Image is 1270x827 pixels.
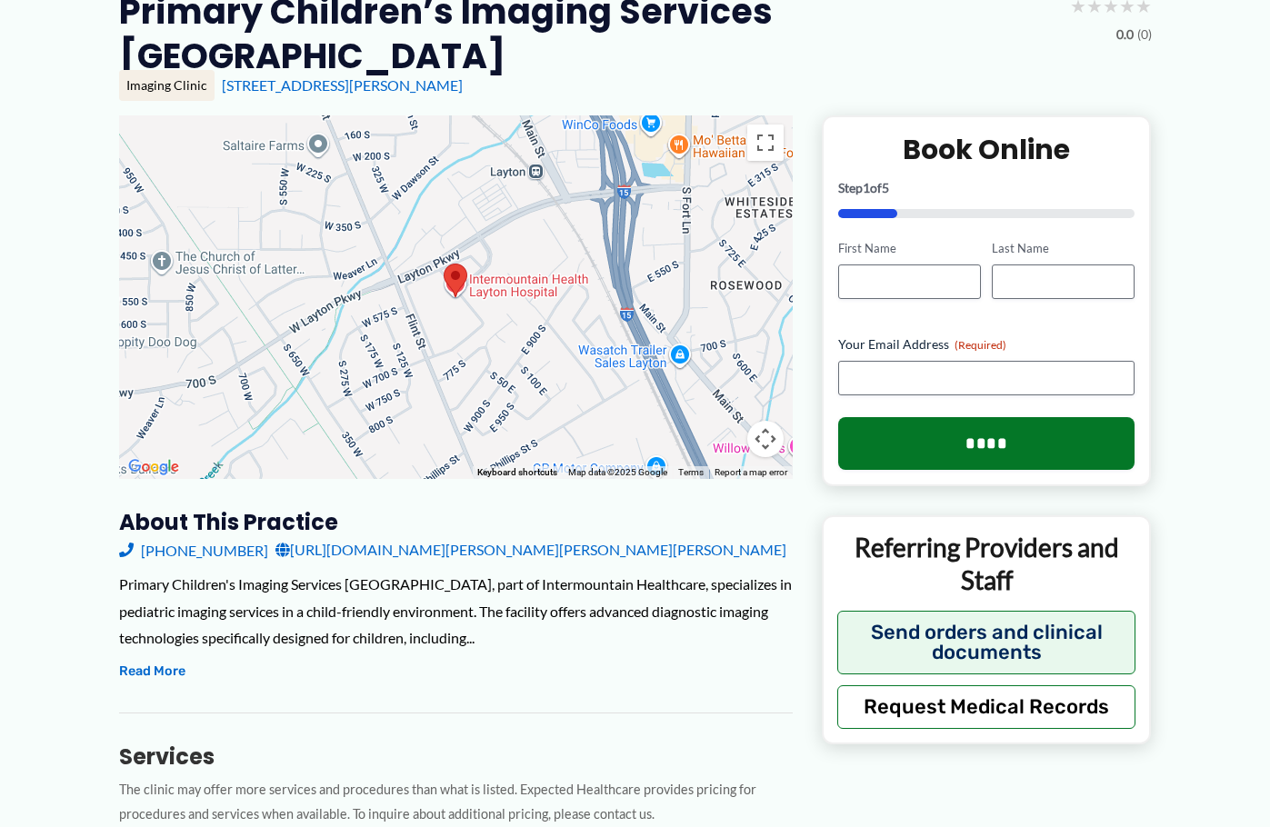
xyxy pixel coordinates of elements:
a: Open this area in Google Maps (opens a new window) [124,455,184,479]
span: (Required) [955,338,1006,352]
div: Imaging Clinic [119,70,215,101]
label: First Name [838,240,981,257]
span: (0) [1137,23,1152,46]
a: Terms (opens in new tab) [678,467,704,477]
button: Request Medical Records [837,685,1136,729]
p: Referring Providers and Staff [837,531,1136,597]
button: Keyboard shortcuts [477,466,557,479]
span: 1 [863,180,870,195]
button: Read More [119,661,185,683]
p: The clinic may offer more services and procedures than what is listed. Expected Healthcare provid... [119,778,793,827]
h3: Services [119,742,793,771]
h2: Book Online [838,132,1135,167]
a: [URL][DOMAIN_NAME][PERSON_NAME][PERSON_NAME][PERSON_NAME] [275,536,786,563]
label: Your Email Address [838,335,1135,354]
a: [STREET_ADDRESS][PERSON_NAME] [222,76,463,94]
h3: About this practice [119,508,793,536]
button: Send orders and clinical documents [837,611,1136,674]
a: Report a map error [715,467,787,477]
label: Last Name [992,240,1135,257]
button: Toggle fullscreen view [747,125,784,161]
div: Primary Children's Imaging Services [GEOGRAPHIC_DATA], part of Intermountain Healthcare, speciali... [119,571,793,652]
span: 5 [882,180,889,195]
img: Google [124,455,184,479]
p: Step of [838,182,1135,194]
span: 0.0 [1116,23,1134,46]
span: Map data ©2025 Google [568,467,667,477]
a: [PHONE_NUMBER] [119,536,268,563]
button: Map camera controls [747,421,784,457]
